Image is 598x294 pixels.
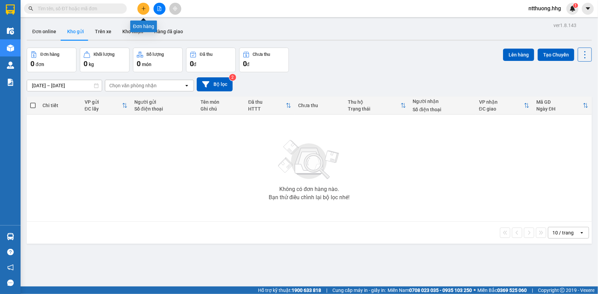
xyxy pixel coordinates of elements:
input: Tìm tên, số ĐT hoặc mã đơn [38,5,119,12]
button: caret-down [582,3,594,15]
div: Số lượng [147,52,164,57]
span: search [28,6,33,11]
div: ver 1.8.143 [553,22,576,29]
button: Chưa thu0đ [239,48,289,72]
button: Tạo Chuyến [538,49,574,61]
strong: 1900 633 818 [292,287,321,293]
div: 10 / trang [552,229,574,236]
div: ĐC lấy [85,106,122,112]
span: plus [141,6,146,11]
div: Ngày ĐH [536,106,583,112]
button: Đã thu0đ [186,48,236,72]
img: solution-icon [7,79,14,86]
button: Khối lượng0kg [80,48,130,72]
button: file-add [154,3,166,15]
button: aim [169,3,181,15]
svg: open [184,83,190,88]
img: icon-new-feature [570,5,576,12]
div: Mã GD [536,99,583,105]
button: Số lượng0món [133,48,183,72]
div: Chưa thu [298,103,341,108]
button: Đơn hàng0đơn [27,48,76,72]
div: Thu hộ [348,99,401,105]
svg: open [579,230,585,235]
span: 0 [137,60,141,68]
span: caret-down [585,5,591,12]
span: món [142,62,151,67]
div: Đơn hàng [40,52,59,57]
div: Đã thu [200,52,212,57]
strong: 0369 525 060 [497,287,527,293]
span: Miền Bắc [477,286,527,294]
img: warehouse-icon [7,62,14,69]
div: Chi tiết [42,103,78,108]
input: Select a date range. [27,80,102,91]
span: Hỗ trợ kỹ thuật: [258,286,321,294]
sup: 1 [573,3,578,8]
span: notification [7,264,14,271]
span: 0 [190,60,194,68]
span: 0 [84,60,87,68]
th: Toggle SortBy [245,97,295,115]
span: ntthuong.hhg [523,4,566,13]
img: svg+xml;base64,PHN2ZyBjbGFzcz0ibGlzdC1wbHVnX19zdmciIHhtbG5zPSJodHRwOi8vd3d3LnczLm9yZy8yMDAwL3N2Zy... [275,136,343,184]
button: Kho gửi [62,23,89,40]
span: kg [89,62,94,67]
div: Khối lượng [94,52,114,57]
span: Cung cấp máy in - giấy in: [332,286,386,294]
div: Ghi chú [200,106,242,112]
div: Chưa thu [253,52,270,57]
span: message [7,280,14,286]
th: Toggle SortBy [533,97,591,115]
span: | [326,286,327,294]
div: VP gửi [85,99,122,105]
button: Kho nhận [117,23,149,40]
button: Hàng đã giao [149,23,188,40]
img: warehouse-icon [7,27,14,35]
th: Toggle SortBy [344,97,410,115]
span: Miền Nam [388,286,472,294]
span: question-circle [7,249,14,255]
th: Toggle SortBy [476,97,533,115]
span: ⚪️ [474,289,476,292]
div: Trạng thái [348,106,401,112]
div: Không có đơn hàng nào. [279,187,339,192]
div: Số điện thoại [134,106,194,112]
div: Chọn văn phòng nhận [109,82,157,89]
div: Số điện thoại [413,107,472,112]
span: aim [173,6,178,11]
button: Đơn online [27,23,62,40]
span: copyright [560,288,565,293]
div: Người gửi [134,99,194,105]
div: VP nhận [479,99,524,105]
span: | [532,286,533,294]
span: 0 [243,60,247,68]
div: Người nhận [413,99,472,104]
span: 0 [30,60,34,68]
div: Tên món [200,99,242,105]
span: đ [194,62,196,67]
th: Toggle SortBy [81,97,131,115]
span: đơn [36,62,44,67]
sup: 2 [229,74,236,81]
button: Trên xe [89,23,117,40]
strong: 0708 023 035 - 0935 103 250 [409,287,472,293]
div: Đã thu [248,99,286,105]
div: ĐC giao [479,106,524,112]
div: Bạn thử điều chỉnh lại bộ lọc nhé! [269,195,350,200]
div: HTTT [248,106,286,112]
button: Bộ lọc [197,77,233,91]
span: file-add [157,6,162,11]
span: 1 [574,3,577,8]
img: warehouse-icon [7,44,14,52]
button: Lên hàng [503,49,534,61]
img: warehouse-icon [7,233,14,240]
img: logo-vxr [6,4,15,15]
span: đ [247,62,249,67]
button: plus [137,3,149,15]
div: Đơn hàng [130,21,157,32]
